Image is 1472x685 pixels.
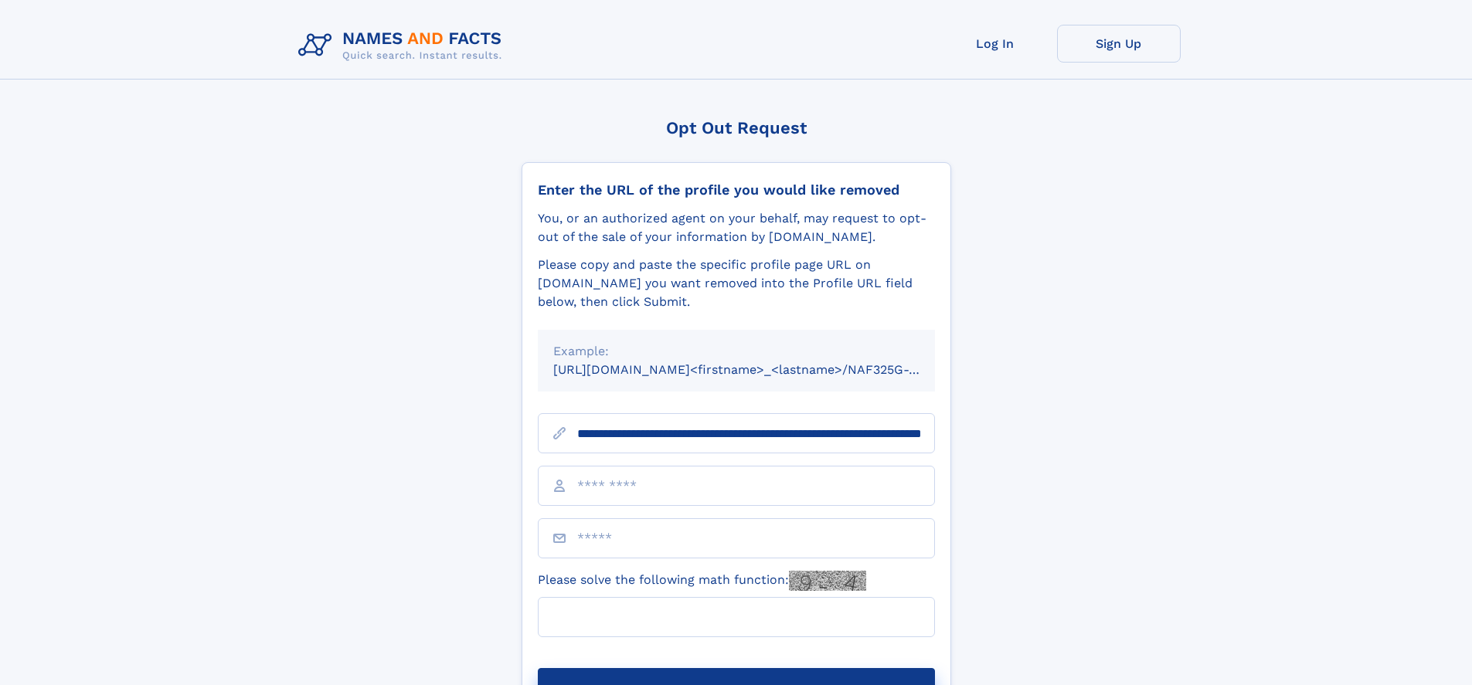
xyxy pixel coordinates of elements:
[553,342,920,361] div: Example:
[522,118,951,137] div: Opt Out Request
[553,362,964,377] small: [URL][DOMAIN_NAME]<firstname>_<lastname>/NAF325G-xxxxxxxx
[538,209,935,246] div: You, or an authorized agent on your behalf, may request to opt-out of the sale of your informatio...
[1057,25,1181,63] a: Sign Up
[538,256,935,311] div: Please copy and paste the specific profile page URL on [DOMAIN_NAME] you want removed into the Pr...
[538,181,935,198] div: Enter the URL of the profile you would like removed
[292,25,515,66] img: Logo Names and Facts
[538,571,866,591] label: Please solve the following math function:
[933,25,1057,63] a: Log In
